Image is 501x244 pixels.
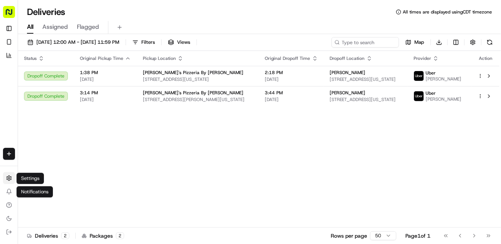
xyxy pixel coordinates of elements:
[61,232,69,239] div: 2
[426,70,436,76] span: Uber
[331,37,399,48] input: Type to search
[265,76,318,82] span: [DATE]
[143,90,243,96] span: [PERSON_NAME]'s Pizzeria By [PERSON_NAME]
[19,48,135,56] input: Got a question? Start typing here...
[15,137,21,143] img: 1736555255976-a54dd68f-1ca7-489b-9aae-adbdc363a1c4
[414,39,424,46] span: Map
[478,55,493,61] div: Action
[71,167,120,175] span: API Documentation
[27,232,69,240] div: Deliveries
[66,136,82,142] span: [DATE]
[7,168,13,174] div: 📗
[36,39,119,46] span: [DATE] 12:00 AM - [DATE] 11:59 PM
[53,185,91,191] a: Powered byPylon
[16,173,44,184] div: Settings
[82,232,124,240] div: Packages
[77,22,99,31] span: Flagged
[34,79,103,85] div: We're available if you need us!
[330,76,402,82] span: [STREET_ADDRESS][US_STATE]
[7,129,19,141] img: Joseph V.
[34,71,123,79] div: Start new chat
[330,97,402,103] span: [STREET_ADDRESS][US_STATE]
[24,55,37,61] span: Status
[265,90,318,96] span: 3:44 PM
[403,9,492,15] span: All times are displayed using CDT timezone
[63,168,69,174] div: 💻
[331,232,367,240] p: Rows per page
[27,22,33,31] span: All
[7,7,22,22] img: Nash
[484,37,495,48] button: Refresh
[129,37,158,48] button: Filters
[80,97,131,103] span: [DATE]
[265,70,318,76] span: 2:18 PM
[80,90,131,96] span: 3:14 PM
[60,164,123,178] a: 💻API Documentation
[265,55,310,61] span: Original Dropoff Time
[265,97,318,103] span: [DATE]
[66,116,82,122] span: [DATE]
[7,97,50,103] div: Past conversations
[4,164,60,178] a: 📗Knowledge Base
[27,6,65,18] h1: Deliveries
[143,97,253,103] span: [STREET_ADDRESS][PERSON_NAME][US_STATE]
[426,76,461,82] span: [PERSON_NAME]
[141,39,155,46] span: Filters
[414,91,424,101] img: uber-new-logo.jpeg
[7,71,21,85] img: 1736555255976-a54dd68f-1ca7-489b-9aae-adbdc363a1c4
[143,55,176,61] span: Pickup Location
[23,116,61,122] span: [PERSON_NAME]
[330,90,366,96] span: [PERSON_NAME]
[80,55,123,61] span: Original Pickup Time
[127,74,136,83] button: Start new chat
[42,22,68,31] span: Assigned
[24,37,123,48] button: [DATE] 12:00 AM - [DATE] 11:59 PM
[7,30,136,42] p: Welcome 👋
[62,136,65,142] span: •
[7,109,19,121] img: Angelique Valdez
[23,136,61,142] span: [PERSON_NAME]
[116,96,136,105] button: See all
[426,90,436,96] span: Uber
[165,37,193,48] button: Views
[80,70,131,76] span: 1:38 PM
[15,167,57,175] span: Knowledge Base
[426,96,461,102] span: [PERSON_NAME]
[143,70,243,76] span: [PERSON_NAME]'s Pizzeria By [PERSON_NAME]
[177,39,190,46] span: Views
[15,116,21,122] img: 1736555255976-a54dd68f-1ca7-489b-9aae-adbdc363a1c4
[330,55,365,61] span: Dropoff Location
[116,232,124,239] div: 2
[143,76,253,82] span: [STREET_ADDRESS][US_STATE]
[80,76,131,82] span: [DATE]
[75,186,91,191] span: Pylon
[414,71,424,81] img: uber-new-logo.jpeg
[330,70,366,76] span: [PERSON_NAME]
[405,232,430,240] div: Page 1 of 1
[16,71,29,85] img: 1738778727109-b901c2ba-d612-49f7-a14d-d897ce62d23f
[414,55,431,61] span: Provider
[16,186,53,198] div: Notifications
[402,37,427,48] button: Map
[62,116,65,122] span: •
